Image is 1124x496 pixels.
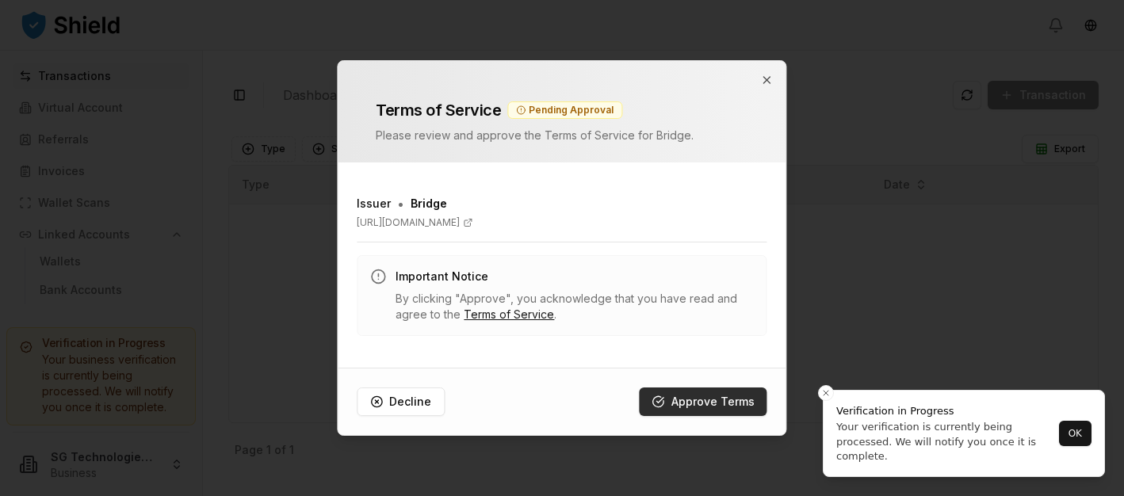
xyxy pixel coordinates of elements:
[376,99,501,121] h2: Terms of Service
[640,387,767,416] button: Approve Terms
[376,128,747,143] p: Please review and approve the Terms of Service for Bridge .
[357,216,767,229] a: [URL][DOMAIN_NAME]
[464,307,554,321] a: Terms of Service
[396,291,753,322] p: By clicking "Approve", you acknowledge that you have read and agree to the .
[411,196,447,212] span: Bridge
[396,269,753,284] h3: Important Notice
[507,101,622,119] div: Pending Approval
[397,194,404,213] span: •
[357,387,445,416] button: Decline
[357,196,391,212] h3: Issuer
